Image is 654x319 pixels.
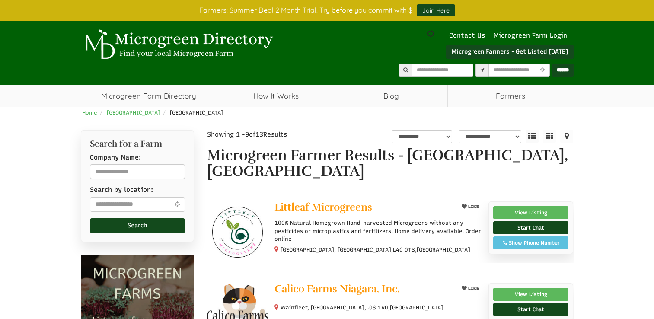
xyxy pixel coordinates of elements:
[390,304,443,312] span: [GEOGRAPHIC_DATA]
[274,282,400,295] span: Calico Farms Niagara, Inc.
[493,221,569,234] a: Start Chat
[366,304,388,312] span: L0S 1V0
[90,139,185,149] h2: Search for a Farm
[417,4,455,16] a: Join Here
[467,204,479,210] span: LIKE
[448,85,574,107] span: Farmers
[493,206,569,219] a: View Listing
[274,283,451,297] a: Calico Farms Niagara, Inc.
[459,130,521,143] select: sortbox-1
[335,85,447,107] a: Blog
[459,201,482,212] button: LIKE
[281,246,470,253] small: [GEOGRAPHIC_DATA], [GEOGRAPHIC_DATA], ,
[90,185,153,195] label: Search by location:
[207,130,329,139] div: Showing 1 - of Results
[90,218,185,233] button: Search
[217,85,335,107] a: How It Works
[417,246,470,254] span: [GEOGRAPHIC_DATA]
[245,131,249,138] span: 9
[274,201,451,215] a: Littleaf Microgreens
[170,109,223,116] span: [GEOGRAPHIC_DATA]
[107,109,160,116] a: [GEOGRAPHIC_DATA]
[467,286,479,291] span: LIKE
[274,219,482,243] p: 100% Natural Homegrown Hand-harvested Microgreens without any pesticides or microplastics and fer...
[82,109,97,116] a: Home
[274,201,372,214] span: Littleaf Microgreens
[74,4,580,16] div: Farmers: Summer Deal 2 Month Trial! Try before you commit with $
[493,303,569,316] a: Start Chat
[90,153,141,162] label: Company Name:
[81,85,217,107] a: Microgreen Farm Directory
[172,201,182,207] i: Use Current Location
[493,288,569,301] a: View Listing
[207,147,574,180] h1: Microgreen Farmer Results - [GEOGRAPHIC_DATA], [GEOGRAPHIC_DATA]
[393,246,415,254] span: L4C 0T8
[445,32,489,39] a: Contact Us
[81,29,275,60] img: Microgreen Directory
[392,130,452,143] select: overall_rating_filter-1
[446,45,574,59] a: Microgreen Farmers - Get Listed [DATE]
[494,32,571,39] a: Microgreen Farm Login
[459,283,482,294] button: LIKE
[538,67,547,73] i: Use Current Location
[207,201,268,262] img: Littleaf Microgreens
[498,239,564,247] div: Show Phone Number
[255,131,263,138] span: 13
[281,304,443,311] small: Wainfleet, [GEOGRAPHIC_DATA], ,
